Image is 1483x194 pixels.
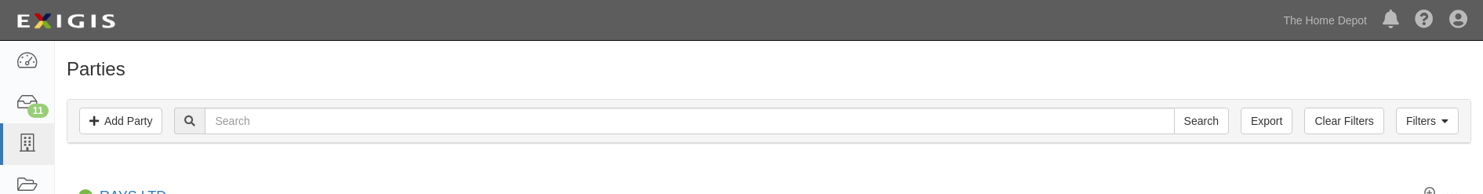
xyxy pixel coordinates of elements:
[205,108,1174,134] input: Search
[1415,11,1434,30] i: Help Center - Complianz
[1396,108,1459,134] a: Filters
[27,104,49,118] div: 11
[1304,108,1383,134] a: Clear Filters
[67,59,1471,79] h1: Parties
[1275,5,1375,36] a: The Home Depot
[12,7,120,35] img: logo-5460c22ac91f19d4615b14bd174203de0afe785f0fc80cf4dbbc73dc1793850b.png
[79,108,162,134] a: Add Party
[1174,108,1229,134] input: Search
[1241,108,1292,134] a: Export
